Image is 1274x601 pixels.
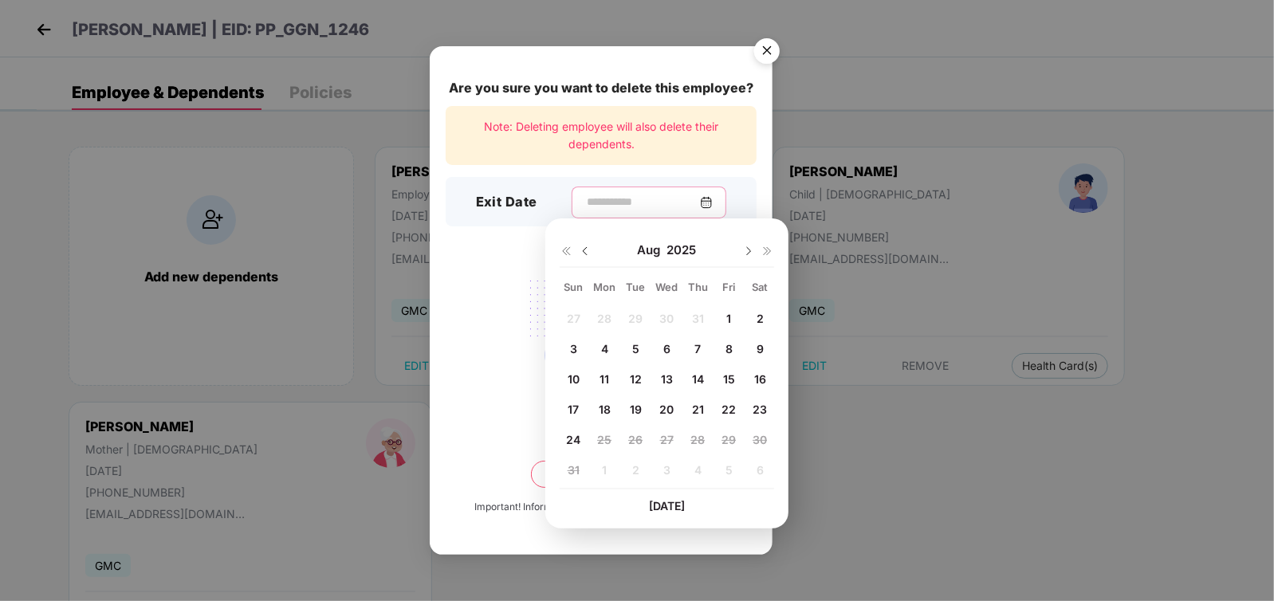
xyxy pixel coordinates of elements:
[753,403,767,416] span: 23
[531,461,671,488] button: Delete permanently
[661,372,673,386] span: 13
[570,342,577,355] span: 3
[568,372,580,386] span: 10
[632,342,639,355] span: 5
[692,403,704,416] span: 21
[723,372,735,386] span: 15
[476,192,538,213] h3: Exit Date
[591,280,619,294] div: Mon
[622,280,650,294] div: Tue
[649,499,685,513] span: [DATE]
[745,31,789,76] img: svg+xml;base64,PHN2ZyB4bWxucz0iaHR0cDovL3d3dy53My5vcmcvMjAwMC9zdmciIHdpZHRoPSI1NiIgaGVpZ2h0PSI1Ni...
[566,433,580,446] span: 24
[446,78,757,98] div: Are you sure you want to delete this employee?
[692,372,704,386] span: 14
[745,31,788,74] button: Close
[601,342,608,355] span: 4
[446,106,757,166] div: Note: Deleting employee will also delete their dependents.
[746,280,774,294] div: Sat
[600,372,609,386] span: 11
[579,245,592,257] img: svg+xml;base64,PHN2ZyBpZD0iRHJvcGRvd24tMzJ4MzIiIHhtbG5zPSJodHRwOi8vd3d3LnczLm9yZy8yMDAwL3N2ZyIgd2...
[568,403,579,416] span: 17
[742,245,755,257] img: svg+xml;base64,PHN2ZyBpZD0iRHJvcGRvd24tMzJ4MzIiIHhtbG5zPSJodHRwOi8vd3d3LnczLm9yZy8yMDAwL3N2ZyIgd2...
[630,372,642,386] span: 12
[722,403,736,416] span: 22
[653,280,681,294] div: Wed
[726,312,731,325] span: 1
[684,280,712,294] div: Thu
[474,500,728,515] div: Important! Information once deleted, can’t be recovered.
[761,245,774,257] img: svg+xml;base64,PHN2ZyB4bWxucz0iaHR0cDovL3d3dy53My5vcmcvMjAwMC9zdmciIHdpZHRoPSIxNiIgaGVpZ2h0PSIxNi...
[757,342,764,355] span: 9
[560,280,588,294] div: Sun
[757,312,764,325] span: 2
[630,403,642,416] span: 19
[659,403,674,416] span: 20
[715,280,743,294] div: Fri
[560,245,572,257] img: svg+xml;base64,PHN2ZyB4bWxucz0iaHR0cDovL3d3dy53My5vcmcvMjAwMC9zdmciIHdpZHRoPSIxNiIgaGVpZ2h0PSIxNi...
[599,403,611,416] span: 18
[694,342,701,355] span: 7
[700,196,713,209] img: svg+xml;base64,PHN2ZyBpZD0iQ2FsZW5kYXItMzJ4MzIiIHhtbG5zPSJodHRwOi8vd3d3LnczLm9yZy8yMDAwL3N2ZyIgd2...
[725,342,733,355] span: 8
[663,342,670,355] span: 6
[637,242,666,258] span: Aug
[754,372,766,386] span: 16
[666,242,696,258] span: 2025
[512,271,690,395] img: svg+xml;base64,PHN2ZyB4bWxucz0iaHR0cDovL3d3dy53My5vcmcvMjAwMC9zdmciIHdpZHRoPSIyMjQiIGhlaWdodD0iMT...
